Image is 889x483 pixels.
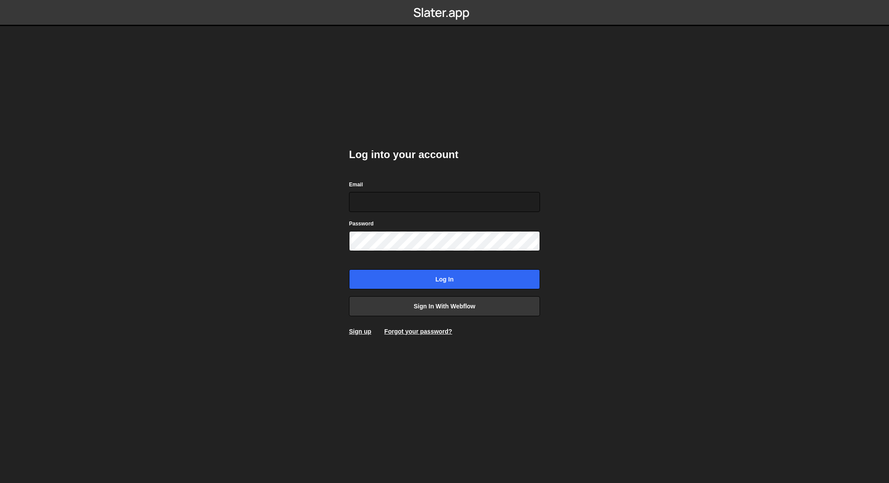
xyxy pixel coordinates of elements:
[349,328,371,335] a: Sign up
[349,269,540,289] input: Log in
[349,219,374,228] label: Password
[349,180,363,189] label: Email
[349,148,540,162] h2: Log into your account
[349,296,540,316] a: Sign in with Webflow
[384,328,452,335] a: Forgot your password?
